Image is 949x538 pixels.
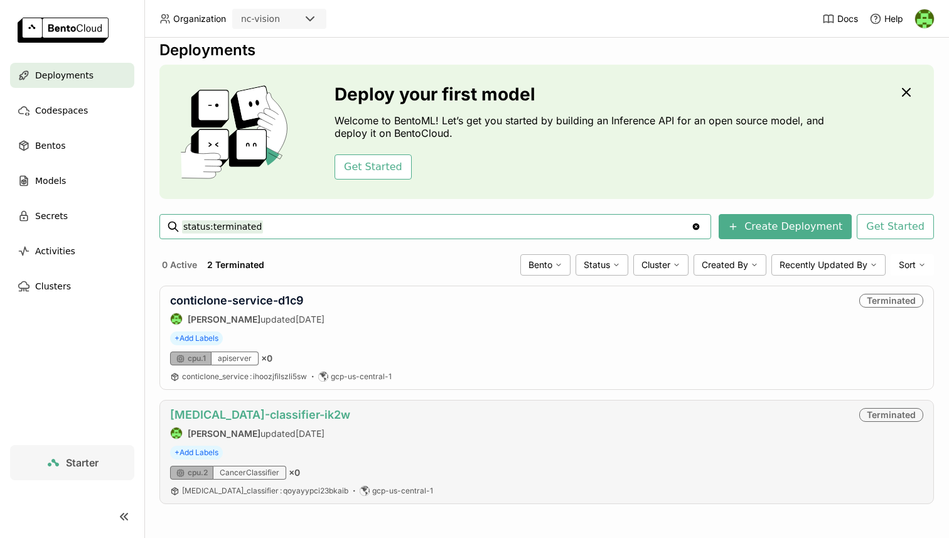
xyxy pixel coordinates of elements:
[212,352,259,365] div: apiserver
[35,138,65,153] span: Bentos
[10,203,134,229] a: Secrets
[10,63,134,88] a: Deployments
[771,254,886,276] div: Recently Updated By
[35,279,71,294] span: Clusters
[780,259,867,271] span: Recently Updated By
[633,254,689,276] div: Cluster
[169,85,304,179] img: cover onboarding
[719,214,852,239] button: Create Deployment
[296,428,324,439] span: [DATE]
[335,114,830,139] p: Welcome to BentoML! Let’s get you started by building an Inference API for an open source model, ...
[188,314,260,325] strong: [PERSON_NAME]
[171,428,182,439] img: Senad Redzic
[173,13,226,24] span: Organization
[182,486,348,495] span: [MEDICAL_DATA]_classifier qoyayypci23bkaib
[35,208,68,223] span: Secrets
[280,486,282,495] span: :
[331,372,392,382] span: gcp-us-central-1
[859,294,923,308] div: Terminated
[170,408,350,421] a: [MEDICAL_DATA]-classifier-ik2w
[188,353,206,363] span: cpu.1
[35,244,75,259] span: Activities
[213,466,286,480] div: CancerClassifier
[335,154,412,180] button: Get Started
[171,313,182,325] img: Senad Redzic
[188,468,208,478] span: cpu.2
[884,13,903,24] span: Help
[281,13,282,26] input: Selected nc-vision.
[296,314,324,325] span: [DATE]
[66,456,99,469] span: Starter
[35,173,66,188] span: Models
[520,254,571,276] div: Bento
[159,257,200,273] button: 0 Active
[18,18,109,43] img: logo
[10,445,134,480] a: Starter
[372,486,433,496] span: gcp-us-central-1
[10,239,134,264] a: Activities
[35,103,88,118] span: Codespaces
[694,254,766,276] div: Created By
[899,259,916,271] span: Sort
[641,259,670,271] span: Cluster
[915,9,934,28] img: Senad Redzic
[584,259,610,271] span: Status
[205,257,267,273] button: 2 Terminated
[182,486,348,496] a: [MEDICAL_DATA]_classifier:qoyayypci23bkaib
[241,13,280,25] div: nc-vision
[159,41,934,60] div: Deployments
[857,214,934,239] button: Get Started
[891,254,934,276] div: Sort
[837,13,858,24] span: Docs
[10,274,134,299] a: Clusters
[170,427,350,439] div: updated
[250,372,252,381] span: :
[182,372,307,382] a: conticlone_service:ihoozjfilszli5sw
[261,353,272,364] span: × 0
[869,13,903,25] div: Help
[10,133,134,158] a: Bentos
[822,13,858,25] a: Docs
[702,259,748,271] span: Created By
[188,428,260,439] strong: [PERSON_NAME]
[35,68,94,83] span: Deployments
[859,408,923,422] div: Terminated
[10,168,134,193] a: Models
[170,331,223,345] span: +Add Labels
[691,222,701,232] svg: Clear value
[182,372,307,381] span: conticlone_service ihoozjfilszli5sw
[528,259,552,271] span: Bento
[10,98,134,123] a: Codespaces
[170,446,223,460] span: +Add Labels
[289,467,300,478] span: × 0
[576,254,628,276] div: Status
[335,84,830,104] h3: Deploy your first model
[182,217,691,237] input: Search
[170,313,324,325] div: updated
[170,294,304,307] a: conticlone-service-d1c9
